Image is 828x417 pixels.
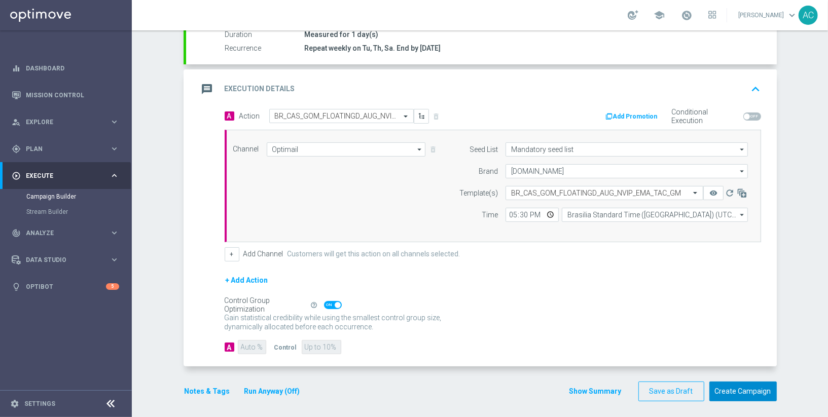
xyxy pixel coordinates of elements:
[703,186,724,200] button: remove_red_eye
[243,385,301,398] button: Run Anyway (Off)
[26,193,105,201] a: Campaign Builder
[233,145,259,154] label: Channel
[26,55,119,82] a: Dashboard
[225,274,269,287] button: + Add Action
[310,299,324,311] button: help_outline
[12,171,21,180] i: play_circle_outline
[638,382,704,401] button: Save as Draft
[225,84,295,94] h2: Execution Details
[198,80,765,99] div: message Execution Details keyboard_arrow_up
[311,301,318,309] i: help_outline
[26,119,110,125] span: Explore
[12,255,110,264] div: Data Studio
[11,91,120,99] button: Mission Control
[482,211,498,219] label: Time
[11,283,120,291] button: lightbulb Optibot 5
[479,167,498,176] label: Brand
[11,145,120,153] button: gps_fixed Plan keyboard_arrow_right
[26,204,131,219] div: Stream Builder
[12,118,110,127] div: Explore
[786,10,798,21] span: keyboard_arrow_down
[26,82,119,108] a: Mission Control
[106,283,119,290] div: 5
[605,111,661,122] button: Add Promotion
[11,172,120,180] button: play_circle_outline Execute keyboard_arrow_right
[799,6,818,25] div: AC
[225,44,305,53] label: Recurrence
[12,64,21,73] i: equalizer
[225,247,239,261] button: +
[26,273,106,300] a: Optibot
[11,118,120,126] button: person_search Explore keyboard_arrow_right
[415,143,425,156] i: arrow_drop_down
[287,250,460,258] label: Customers will get this action on all channels selected.
[225,343,234,352] div: A
[569,386,622,397] button: Show Summary
[737,165,747,178] i: arrow_drop_down
[709,189,717,197] i: remove_red_eye
[737,208,747,221] i: arrow_drop_down
[24,401,55,407] a: Settings
[305,29,757,40] div: Measured for 1 day(s)
[26,230,110,236] span: Analyze
[12,144,21,154] i: gps_fixed
[11,64,120,72] button: equalizer Dashboard
[239,112,260,121] label: Action
[269,109,414,123] ng-select: BR_CAS_GOM_FLOATINGD_AUG_NVIP_EMA_TAC_GM
[26,146,110,152] span: Plan
[12,171,110,180] div: Execute
[562,208,748,222] input: Select time zone
[709,382,777,401] button: Create Campaign
[470,145,498,154] label: Seed List
[305,43,757,53] div: Repeat weekly on Tu, Th, Sa. End by [DATE]
[12,273,119,300] div: Optibot
[725,188,735,198] i: refresh
[506,142,748,157] input: Optional
[26,173,110,179] span: Execute
[110,255,119,264] i: keyboard_arrow_right
[10,399,19,408] i: settings
[12,144,110,154] div: Plan
[724,186,736,200] button: refresh
[184,385,231,398] button: Notes & Tags
[506,186,703,200] ng-select: BR_CAS_GOM_FLOATINGD_AUG_NVIP_EMA_TAC_GM
[267,142,426,157] input: Select channel
[12,229,21,238] i: track_changes
[12,118,21,127] i: person_search
[198,80,217,98] i: message
[459,189,498,198] label: Template(s)
[12,229,110,238] div: Analyze
[110,228,119,238] i: keyboard_arrow_right
[26,208,105,216] a: Stream Builder
[11,229,120,237] button: track_changes Analyze keyboard_arrow_right
[225,111,234,121] span: A
[737,143,747,156] i: arrow_drop_down
[26,257,110,263] span: Data Studio
[110,117,119,127] i: keyboard_arrow_right
[737,8,799,23] a: [PERSON_NAME]keyboard_arrow_down
[274,343,297,352] div: Control
[747,80,765,99] button: keyboard_arrow_up
[11,256,120,264] button: Data Studio keyboard_arrow_right
[654,10,665,21] span: school
[26,189,131,204] div: Campaign Builder
[225,30,305,40] label: Duration
[12,282,21,291] i: lightbulb
[110,144,119,154] i: keyboard_arrow_right
[110,171,119,180] i: keyboard_arrow_right
[12,82,119,108] div: Mission Control
[225,296,310,314] div: Control Group Optimization
[748,82,764,97] i: keyboard_arrow_up
[12,55,119,82] div: Dashboard
[243,250,283,258] label: Add Channel
[506,164,748,178] input: Select
[672,108,739,125] label: Conditional Execution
